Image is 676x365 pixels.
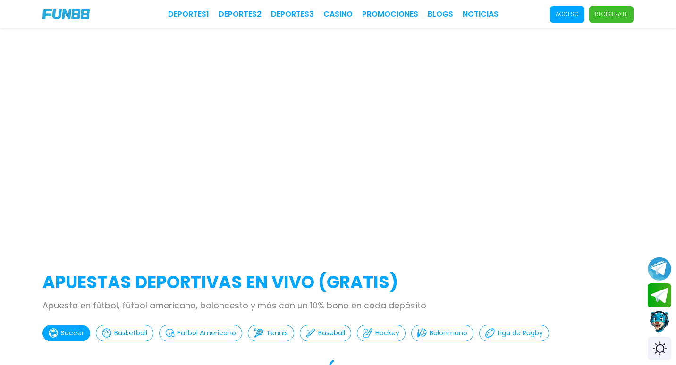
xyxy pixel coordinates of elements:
a: NOTICIAS [463,8,499,20]
a: Deportes2 [219,8,262,20]
h2: APUESTAS DEPORTIVAS EN VIVO (gratis) [42,270,634,295]
button: Soccer [42,325,90,341]
p: Balonmano [430,328,467,338]
a: Promociones [362,8,418,20]
button: Baseball [300,325,351,341]
button: Balonmano [411,325,473,341]
p: Liga de Rugby [498,328,543,338]
button: Contact customer service [648,310,671,334]
p: Baseball [318,328,345,338]
p: Tennis [266,328,288,338]
a: Deportes3 [271,8,314,20]
a: Deportes1 [168,8,209,20]
button: Basketball [96,325,153,341]
p: Acceso [556,10,579,18]
button: Tennis [248,325,294,341]
button: Join telegram [648,283,671,308]
button: Hockey [357,325,406,341]
p: Futbol Americano [177,328,236,338]
button: Join telegram channel [648,257,671,281]
a: BLOGS [428,8,453,20]
a: CASINO [323,8,353,20]
p: Hockey [375,328,399,338]
p: Basketball [114,328,147,338]
div: Switch theme [648,337,671,360]
p: Regístrate [595,10,628,18]
img: Company Logo [42,9,90,19]
button: Futbol Americano [159,325,242,341]
p: Soccer [61,328,84,338]
button: Liga de Rugby [479,325,549,341]
p: Apuesta en fútbol, fútbol americano, baloncesto y más con un 10% bono en cada depósito [42,299,634,312]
